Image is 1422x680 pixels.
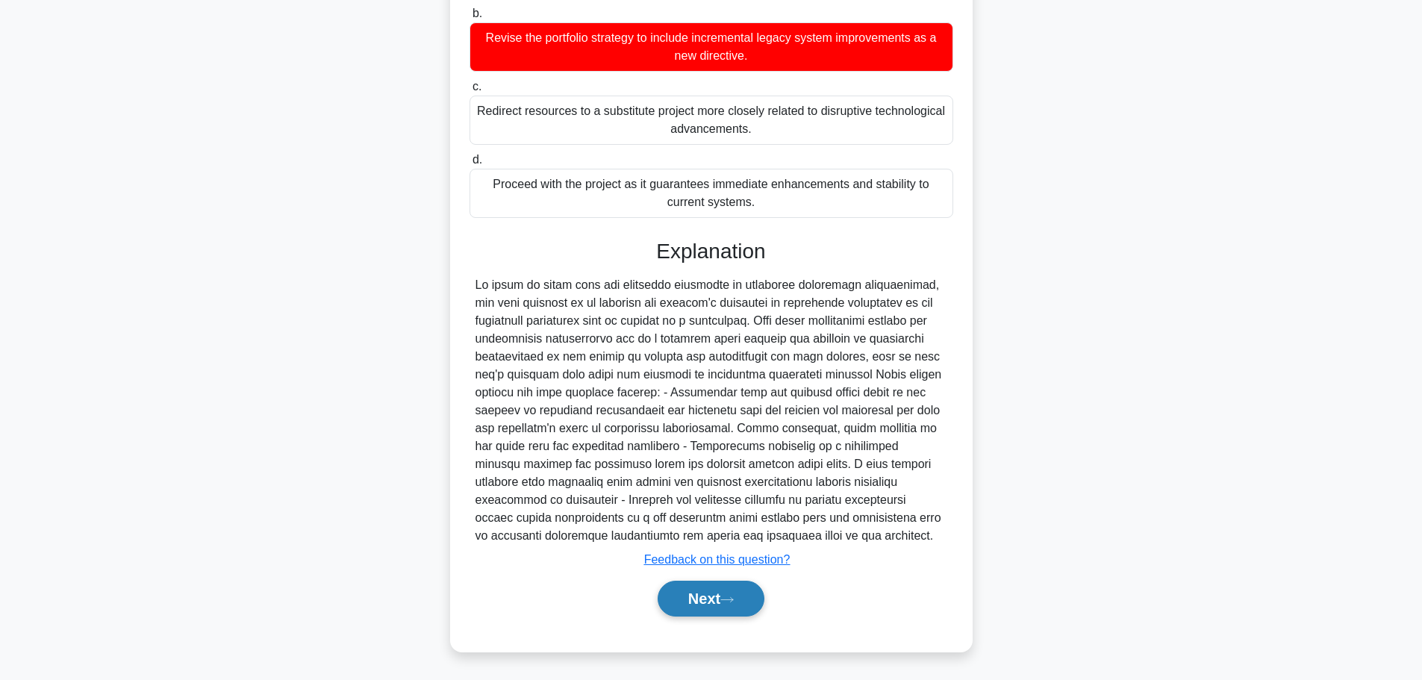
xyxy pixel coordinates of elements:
[473,153,482,166] span: d.
[473,80,481,93] span: c.
[470,96,953,145] div: Redirect resources to a substitute project more closely related to disruptive technological advan...
[470,22,953,72] div: Revise the portfolio strategy to include incremental legacy system improvements as a new directive.
[478,239,944,264] h3: Explanation
[658,581,764,617] button: Next
[644,553,790,566] a: Feedback on this question?
[473,7,482,19] span: b.
[470,169,953,218] div: Proceed with the project as it guarantees immediate enhancements and stability to current systems.
[475,276,947,545] div: Lo ipsum do sitam cons adi elitseddo eiusmodte in utlaboree doloremagn aliquaenimad, min veni qui...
